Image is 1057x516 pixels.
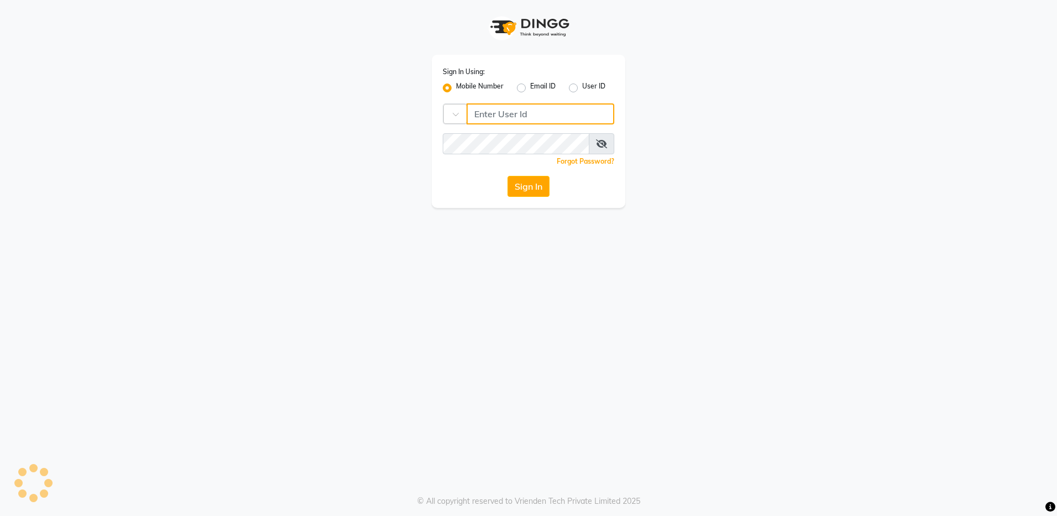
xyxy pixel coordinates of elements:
label: User ID [582,81,605,95]
img: logo1.svg [484,11,573,44]
button: Sign In [507,176,550,197]
input: Username [443,133,589,154]
label: Mobile Number [456,81,504,95]
label: Email ID [530,81,556,95]
input: Username [467,103,614,124]
a: Forgot Password? [557,157,614,165]
label: Sign In Using: [443,67,485,77]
